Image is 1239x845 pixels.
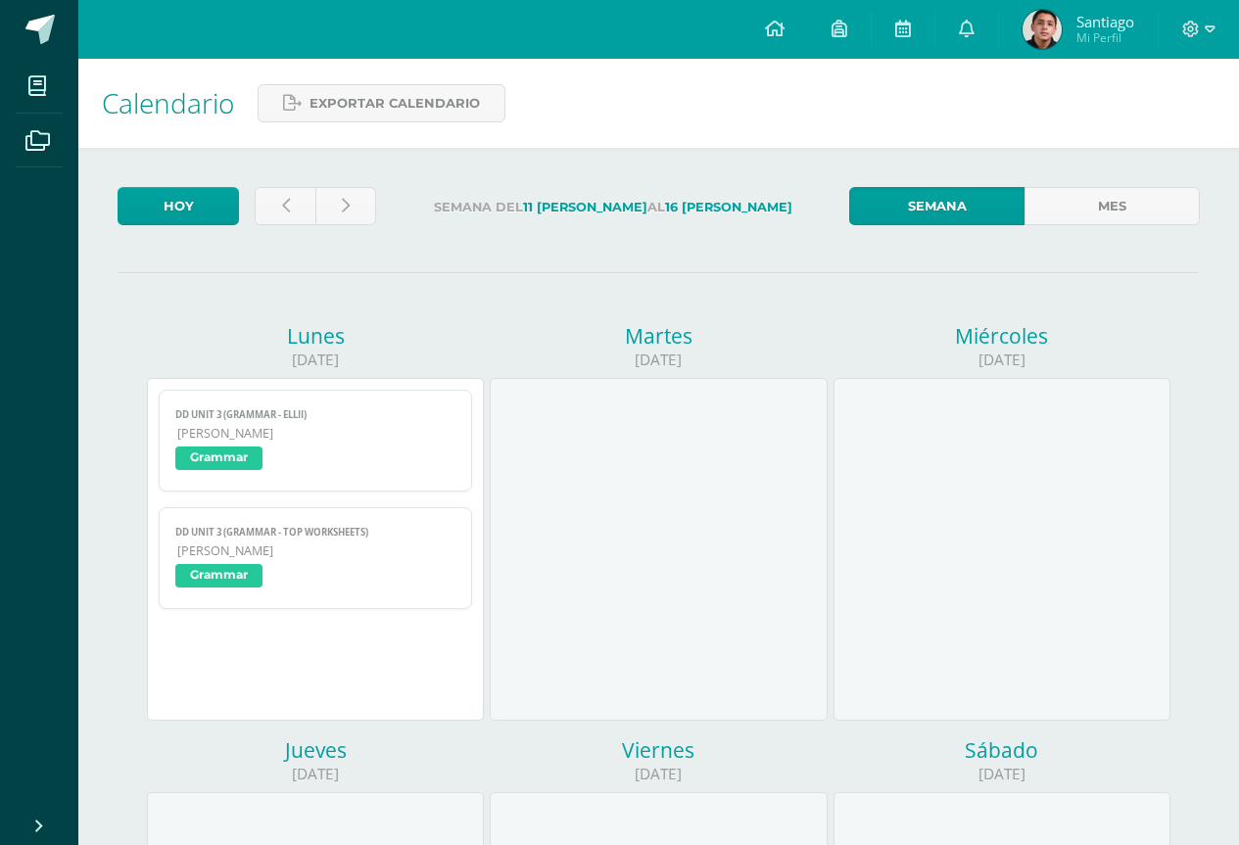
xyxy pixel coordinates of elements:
[147,764,484,784] div: [DATE]
[1076,12,1134,31] span: Santiago
[490,350,827,370] div: [DATE]
[258,84,505,122] a: Exportar calendario
[490,322,827,350] div: Martes
[147,736,484,764] div: Jueves
[523,200,647,214] strong: 11 [PERSON_NAME]
[490,736,827,764] div: Viernes
[118,187,239,225] a: Hoy
[834,350,1170,370] div: [DATE]
[175,526,455,539] span: DD UNIT 3 (GRAMMAR - TOP WORKSHEETS)
[175,408,455,421] span: DD UNIT 3 (GRAMMAR - ELLII)
[310,85,480,121] span: Exportar calendario
[392,187,834,227] label: Semana del al
[159,390,472,492] a: DD UNIT 3 (GRAMMAR - ELLII)[PERSON_NAME]Grammar
[147,350,484,370] div: [DATE]
[665,200,792,214] strong: 16 [PERSON_NAME]
[177,425,455,442] span: [PERSON_NAME]
[1023,10,1062,49] img: b81a375a2ba29ccfbe84947ecc58dfa2.png
[175,564,262,587] span: Grammar
[834,736,1170,764] div: Sábado
[1025,187,1200,225] a: Mes
[834,764,1170,784] div: [DATE]
[490,764,827,784] div: [DATE]
[102,84,234,121] span: Calendario
[834,322,1170,350] div: Miércoles
[159,507,472,609] a: DD UNIT 3 (GRAMMAR - TOP WORKSHEETS)[PERSON_NAME]Grammar
[147,322,484,350] div: Lunes
[849,187,1025,225] a: Semana
[175,446,262,470] span: Grammar
[1076,29,1134,46] span: Mi Perfil
[177,542,455,559] span: [PERSON_NAME]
